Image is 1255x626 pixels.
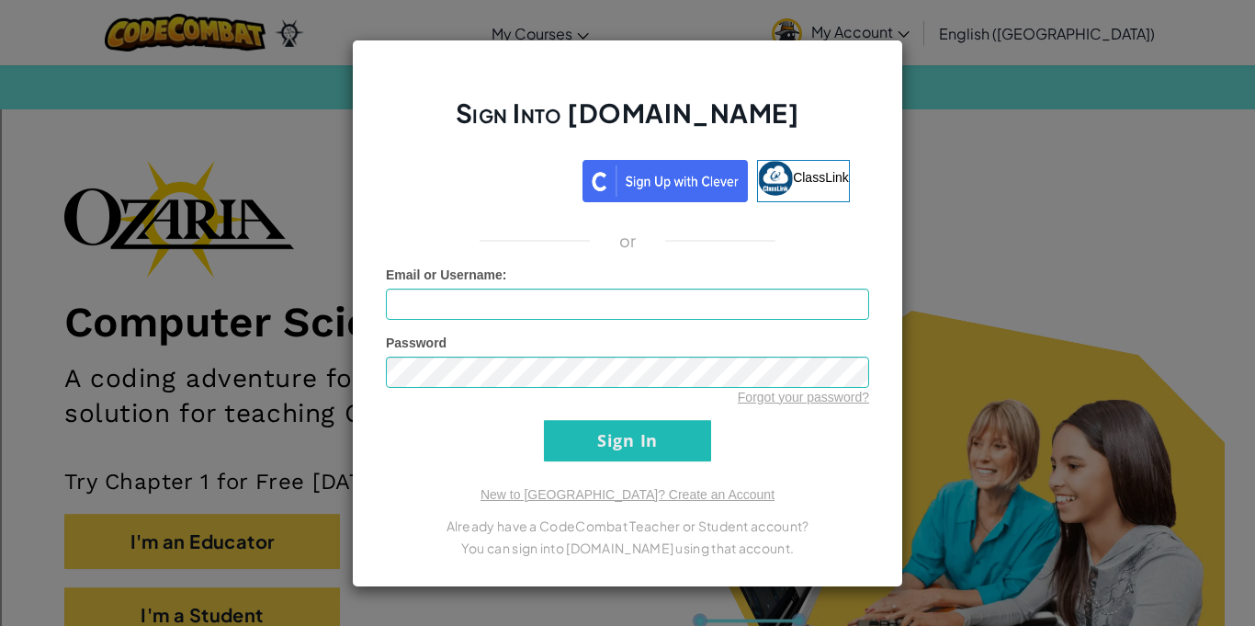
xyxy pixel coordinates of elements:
[738,390,869,404] a: Forgot your password?
[386,96,869,149] h2: Sign Into [DOMAIN_NAME]
[582,160,748,202] img: clever_sso_button@2x.png
[386,266,507,284] label: :
[386,515,869,537] p: Already have a CodeCombat Teacher or Student account?
[386,537,869,559] p: You can sign into [DOMAIN_NAME] using that account.
[396,158,582,199] iframe: Sign in with Google Button
[544,420,711,461] input: Sign In
[793,169,849,184] span: ClassLink
[758,161,793,196] img: classlink-logo-small.png
[386,267,503,282] span: Email or Username
[481,487,774,502] a: New to [GEOGRAPHIC_DATA]? Create an Account
[619,230,637,252] p: or
[386,336,447,350] span: Password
